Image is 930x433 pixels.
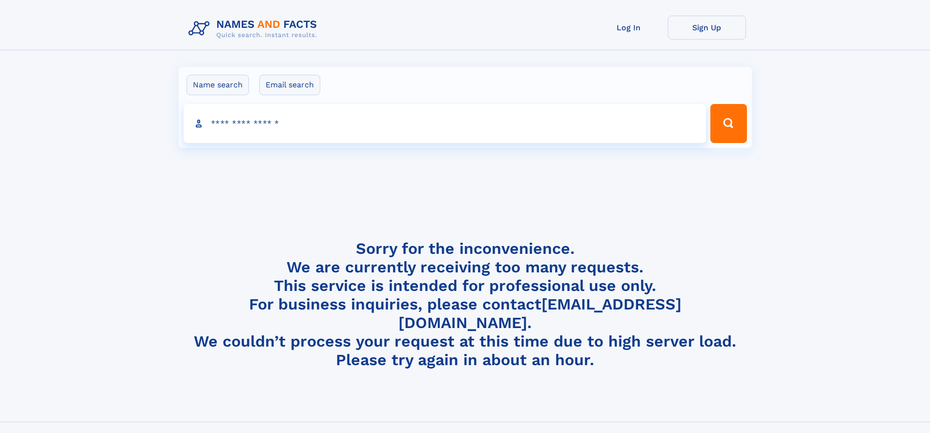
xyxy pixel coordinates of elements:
[184,104,706,143] input: search input
[185,239,746,370] h4: Sorry for the inconvenience. We are currently receiving too many requests. This service is intend...
[185,16,325,42] img: Logo Names and Facts
[668,16,746,40] a: Sign Up
[710,104,746,143] button: Search Button
[259,75,320,95] label: Email search
[398,295,682,332] a: [EMAIL_ADDRESS][DOMAIN_NAME]
[590,16,668,40] a: Log In
[186,75,249,95] label: Name search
